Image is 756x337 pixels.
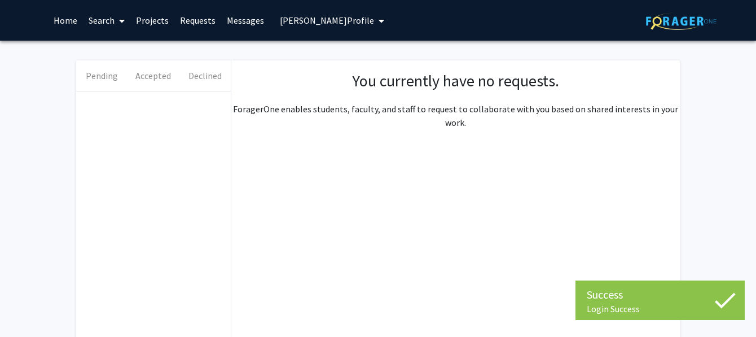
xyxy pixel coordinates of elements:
button: Declined [179,60,231,91]
a: Projects [130,1,174,40]
h1: You currently have no requests. [243,72,669,91]
a: Messages [221,1,270,40]
p: ForagerOne enables students, faculty, and staff to request to collaborate with you based on share... [231,102,680,129]
a: Search [83,1,130,40]
img: ForagerOne Logo [646,12,717,30]
button: Accepted [128,60,179,91]
span: [PERSON_NAME] Profile [280,15,374,26]
a: Home [48,1,83,40]
div: Success [587,286,733,303]
a: Requests [174,1,221,40]
button: Pending [76,60,128,91]
div: Login Success [587,303,733,314]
